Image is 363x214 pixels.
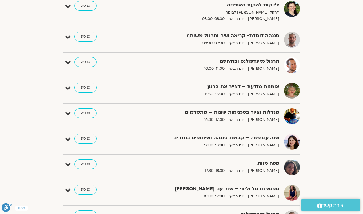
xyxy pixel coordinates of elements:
a: כניסה [74,108,97,118]
strong: צ'י קונג להנעת האנרגיה [147,1,279,9]
strong: קפה מוות [147,159,279,168]
span: יום רביעי [227,168,246,174]
span: 17:00-18:00 [202,142,227,149]
a: כניסה [74,185,97,195]
span: [PERSON_NAME] [246,16,279,22]
strong: תרגול מיינדפולנס ובודהיזם [147,57,279,65]
span: 18:00-19:00 [201,193,227,200]
span: 17:30-18:30 [202,168,227,174]
span: [PERSON_NAME] [246,40,279,46]
strong: סנגהה לומדת- קריאה שיח ותרגול משותף [147,32,279,40]
a: כניסה [74,1,97,11]
span: [PERSON_NAME] [246,142,279,149]
span: [PERSON_NAME] [246,168,279,174]
span: יום רביעי [227,65,246,72]
strong: שנה עם פמה – קבוצת סנגהה ושיתופים בחדרים [147,134,279,142]
a: כניסה [74,159,97,169]
span: יום רביעי [227,16,246,22]
span: [PERSON_NAME] [246,65,279,72]
span: יצירת קשר [322,201,345,210]
span: יום רביעי [227,142,246,149]
a: כניסה [74,134,97,144]
span: 08:00-08:30 [200,16,227,22]
a: יצירת קשר [301,199,360,211]
strong: מפגש תרגול וליווי – שנה עם [PERSON_NAME] [147,185,279,193]
span: 11:30-13:00 [202,91,227,97]
strong: מנדלות וציור בטכניקות שונות – מתקדמים [147,108,279,117]
a: כניסה [74,57,97,67]
a: כניסה [74,32,97,42]
span: יום רביעי [227,40,246,46]
span: יום רביעי [227,91,246,97]
span: [PERSON_NAME] [246,117,279,123]
p: תרגול [PERSON_NAME] לבוקר [147,9,279,16]
span: יום רביעי [227,117,246,123]
strong: אומנות מודעת – לצייר את הרגע [147,83,279,91]
span: 16:00-17:00 [202,117,227,123]
a: כניסה [74,83,97,93]
span: [PERSON_NAME] [246,91,279,97]
span: 08:30-09:30 [200,40,227,46]
span: 10:00-11:00 [202,65,227,72]
span: [PERSON_NAME] [246,193,279,200]
span: יום רביעי [227,193,246,200]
